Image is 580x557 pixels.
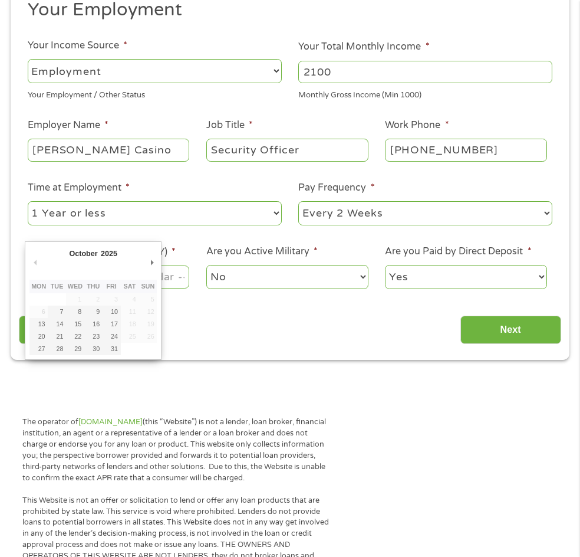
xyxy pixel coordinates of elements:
[29,330,48,343] button: 20
[48,318,66,330] button: 14
[84,318,103,330] button: 16
[103,318,121,330] button: 17
[51,283,64,290] abbr: Tuesday
[28,182,130,194] label: Time at Employment
[48,306,66,318] button: 7
[29,255,40,271] button: Previous Month
[19,316,120,345] input: Back
[385,245,531,258] label: Are you Paid by Direct Deposit
[29,343,48,355] button: 27
[28,139,190,161] input: Walmart
[87,283,100,290] abbr: Thursday
[28,40,127,52] label: Your Income Source
[78,417,143,427] a: [DOMAIN_NAME]
[84,306,103,318] button: 9
[298,61,552,83] input: 1800
[385,139,547,161] input: (231) 754-4010
[28,119,108,132] label: Employer Name
[66,318,84,330] button: 15
[68,283,83,290] abbr: Wednesday
[28,86,282,101] div: Your Employment / Other Status
[106,283,116,290] abbr: Friday
[103,306,121,318] button: 10
[31,283,46,290] abbr: Monday
[48,330,66,343] button: 21
[84,330,103,343] button: 23
[460,316,561,345] input: Next
[66,330,84,343] button: 22
[146,255,157,271] button: Next Month
[206,119,253,132] label: Job Title
[103,330,121,343] button: 24
[48,343,66,355] button: 28
[103,343,121,355] button: 31
[22,417,329,483] p: The operator of (this “Website”) is not a lender, loan broker, financial institution, an agent or...
[298,41,429,53] label: Your Total Monthly Income
[124,283,136,290] abbr: Saturday
[99,246,118,262] div: 2025
[141,283,154,290] abbr: Sunday
[66,306,84,318] button: 8
[298,182,374,194] label: Pay Frequency
[298,86,552,101] div: Monthly Gross Income (Min 1000)
[206,139,368,161] input: Cashier
[206,245,318,258] label: Are you Active Military
[66,343,84,355] button: 29
[68,246,100,262] div: October
[29,318,48,330] button: 13
[84,343,103,355] button: 30
[385,119,449,132] label: Work Phone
